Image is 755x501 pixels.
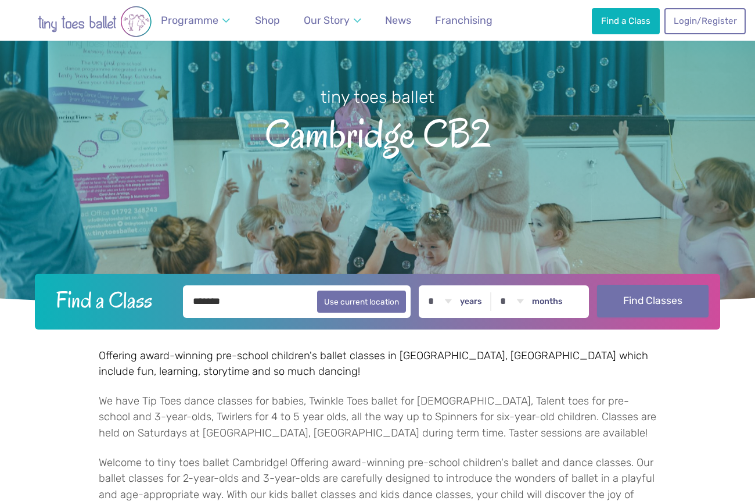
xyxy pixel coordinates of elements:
[46,285,175,314] h2: Find a Class
[317,291,406,313] button: Use current location
[156,8,236,34] a: Programme
[99,348,656,380] p: Offering award-winning pre-school children's ballet classes in [GEOGRAPHIC_DATA], [GEOGRAPHIC_DAT...
[255,14,280,26] span: Shop
[321,87,434,107] small: tiny toes ballet
[435,14,492,26] span: Franchising
[99,393,656,442] p: We have Tip Toes dance classes for babies, Twinkle Toes ballet for [DEMOGRAPHIC_DATA], Talent toe...
[385,14,411,26] span: News
[597,285,709,317] button: Find Classes
[304,14,350,26] span: Our Story
[380,8,416,34] a: News
[299,8,367,34] a: Our Story
[161,14,218,26] span: Programme
[250,8,285,34] a: Shop
[532,296,563,307] label: months
[592,8,659,34] a: Find a Class
[460,296,482,307] label: years
[20,109,735,156] span: Cambridge CB2
[664,8,746,34] a: Login/Register
[13,6,176,37] img: tiny toes ballet
[430,8,498,34] a: Franchising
